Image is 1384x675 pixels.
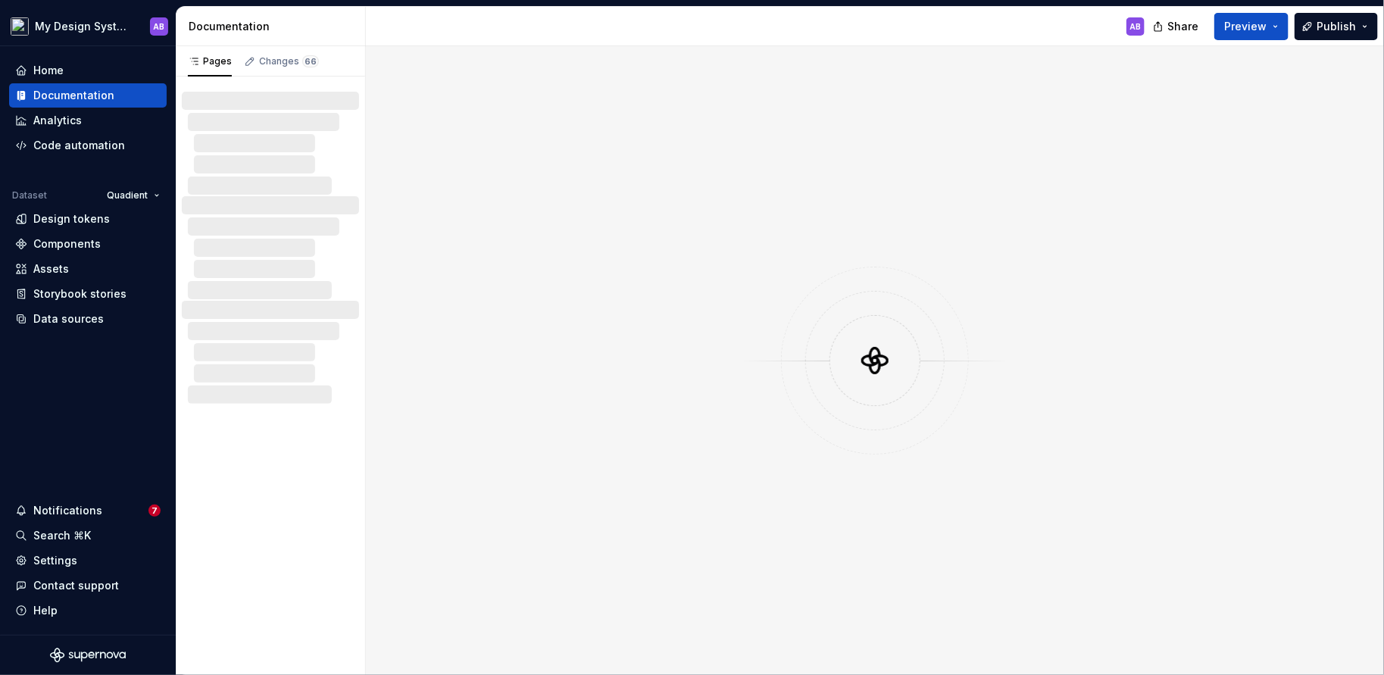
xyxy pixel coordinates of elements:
span: Publish [1317,19,1356,34]
div: Data sources [33,311,104,327]
div: Dataset [12,189,47,202]
div: Search ⌘K [33,528,91,543]
div: Documentation [189,19,359,34]
button: Share [1145,13,1208,40]
a: Analytics [9,108,167,133]
a: Home [9,58,167,83]
button: Search ⌘K [9,523,167,548]
button: Contact support [9,573,167,598]
a: Documentation [9,83,167,108]
div: Components [33,236,101,252]
button: My Design SystemAB [3,10,173,42]
span: Quadient [107,189,148,202]
div: Storybook stories [33,286,127,302]
div: Assets [33,261,69,277]
span: Preview [1224,19,1267,34]
div: Pages [188,55,232,67]
div: Documentation [33,88,114,103]
a: Code automation [9,133,167,158]
div: Changes [259,55,319,67]
div: Design tokens [33,211,110,227]
div: Help [33,603,58,618]
div: AB [154,20,165,33]
button: Quadient [100,185,167,206]
a: Design tokens [9,207,167,231]
span: 66 [302,55,319,67]
div: Notifications [33,503,102,518]
div: Code automation [33,138,125,153]
span: 7 [148,505,161,517]
div: My Design System [35,19,132,34]
button: Preview [1214,13,1289,40]
a: Storybook stories [9,282,167,306]
img: 6523a3b9-8e87-42c6-9977-0b9a54b06238.png [11,17,29,36]
span: Share [1167,19,1198,34]
button: Notifications7 [9,498,167,523]
div: AB [1130,20,1142,33]
button: Publish [1295,13,1378,40]
a: Settings [9,548,167,573]
a: Assets [9,257,167,281]
svg: Supernova Logo [50,648,126,663]
button: Help [9,598,167,623]
div: Analytics [33,113,82,128]
div: Home [33,63,64,78]
a: Data sources [9,307,167,331]
div: Contact support [33,578,119,593]
a: Components [9,232,167,256]
div: Settings [33,553,77,568]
